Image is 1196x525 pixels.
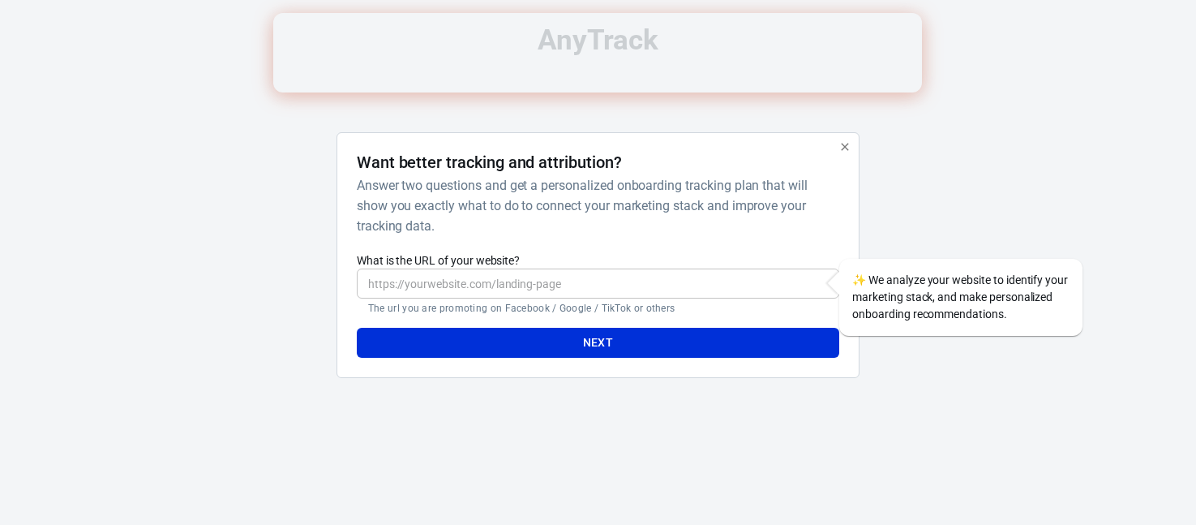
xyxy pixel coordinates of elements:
[193,26,1004,54] div: AnyTrack
[357,252,839,269] label: What is the URL of your website?
[1141,445,1180,484] iframe: Intercom live chat
[357,328,839,358] button: Next
[273,13,922,93] iframe: Intercom live chat banner
[357,269,839,299] input: https://yourwebsite.com/landing-page
[368,302,828,315] p: The url you are promoting on Facebook / Google / TikTok or others
[357,175,833,236] h6: Answer two questions and get a personalized onboarding tracking plan that will show you exactly w...
[357,153,622,172] h4: Want better tracking and attribution?
[852,273,866,286] span: sparkles
[839,259,1082,336] div: We analyze your website to identify your marketing stack, and make personalized onboarding recomm...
